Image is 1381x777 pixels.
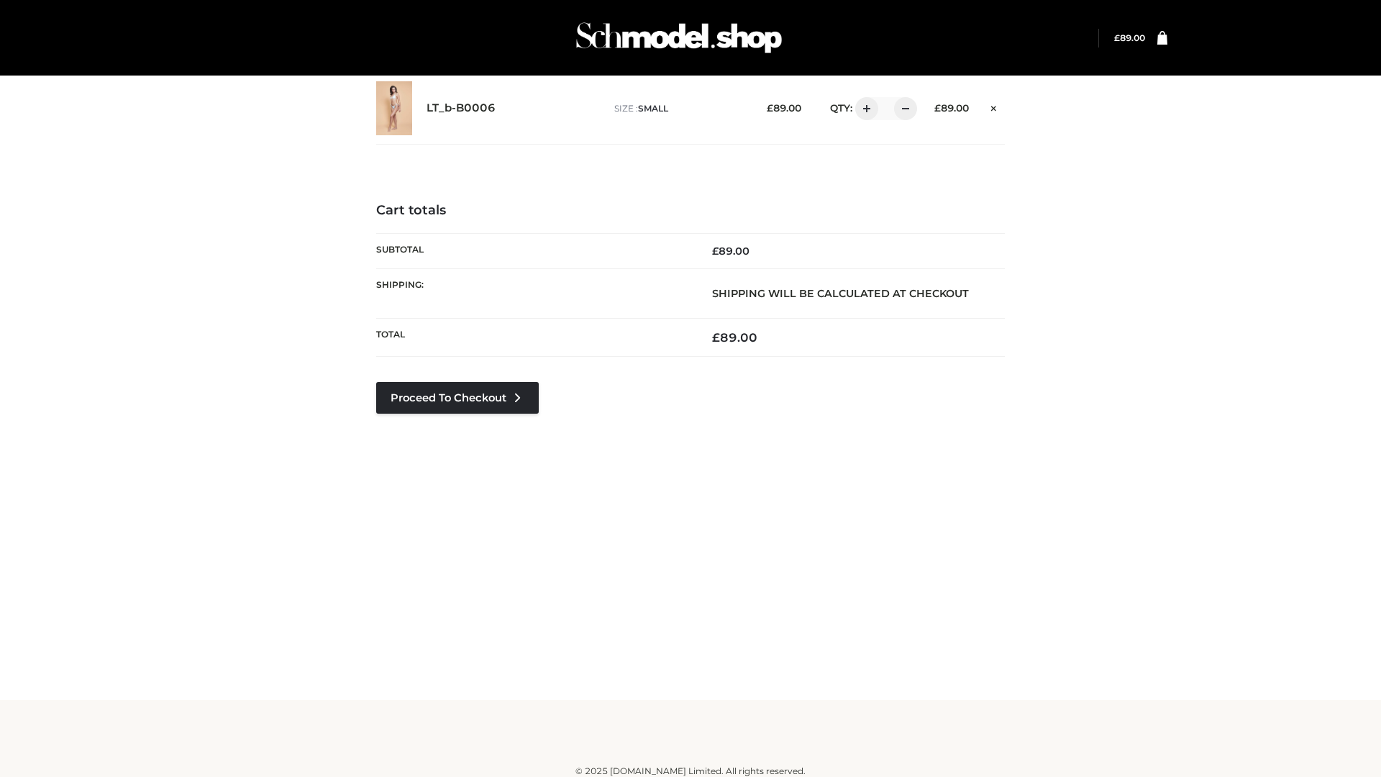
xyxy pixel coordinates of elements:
[712,330,757,345] bdi: 89.00
[767,102,801,114] bdi: 89.00
[638,103,668,114] span: SMALL
[376,81,412,135] img: LT_b-B0006 - SMALL
[376,382,539,414] a: Proceed to Checkout
[376,319,690,357] th: Total
[1114,32,1145,43] a: £89.00
[427,101,496,115] a: LT_b-B0006
[571,9,787,66] img: Schmodel Admin 964
[816,97,912,120] div: QTY:
[1114,32,1120,43] span: £
[712,245,719,258] span: £
[983,97,1005,116] a: Remove this item
[1114,32,1145,43] bdi: 89.00
[376,203,1005,219] h4: Cart totals
[712,287,969,300] strong: Shipping will be calculated at checkout
[614,102,744,115] p: size :
[712,330,720,345] span: £
[934,102,941,114] span: £
[376,233,690,268] th: Subtotal
[712,245,749,258] bdi: 89.00
[767,102,773,114] span: £
[934,102,969,114] bdi: 89.00
[376,268,690,318] th: Shipping:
